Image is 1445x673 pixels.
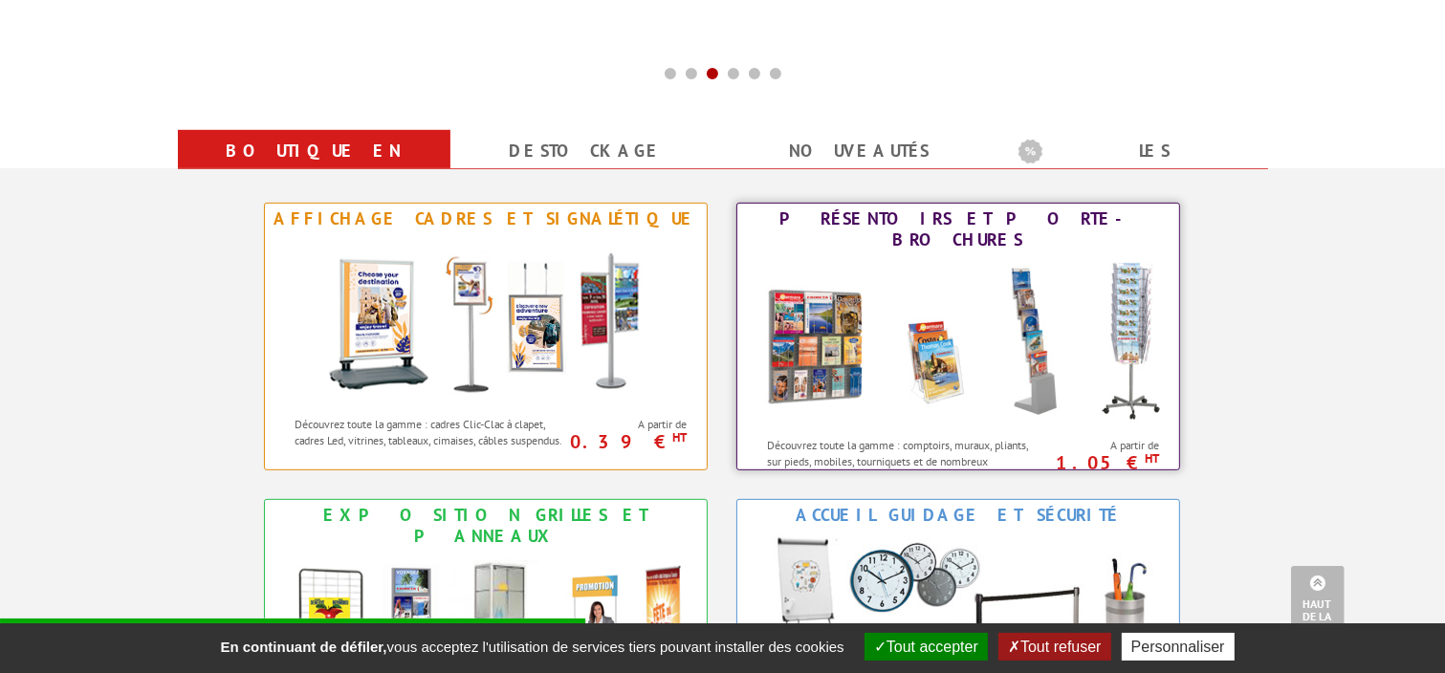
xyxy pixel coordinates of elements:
b: Les promotions [1018,134,1258,172]
div: Exposition Grilles et Panneaux [270,505,702,547]
a: Présentoirs et Porte-brochures Présentoirs et Porte-brochures Découvrez toute la gamme : comptoir... [736,203,1180,470]
span: A partir de [1046,438,1160,453]
a: Haut de la page [1291,566,1345,644]
img: Affichage Cadres et Signalétique [309,234,663,406]
span: A partir de [574,417,688,432]
button: Tout accepter [865,633,988,661]
strong: En continuant de défiler, [220,639,386,655]
span: vous acceptez l'utilisation de services tiers pouvant installer des cookies [210,639,853,655]
sup: HT [1145,450,1159,467]
p: 1.05 € [1037,457,1160,468]
div: Accueil Guidage et Sécurité [742,505,1174,526]
a: Destockage [473,134,700,168]
button: Personnaliser (fenêtre modale) [1122,633,1235,661]
img: Présentoirs et Porte-brochures [748,255,1169,427]
div: Affichage Cadres et Signalétique [270,208,702,229]
sup: HT [672,429,687,445]
a: Les promotions [1018,134,1245,203]
button: Tout refuser [998,633,1110,661]
p: Découvrez toute la gamme : cadres Clic-Clac à clapet, cadres Led, vitrines, tableaux, cimaises, c... [296,416,568,448]
p: Découvrez toute la gamme : comptoirs, muraux, pliants, sur pieds, mobiles, tourniquets et de nomb... [768,437,1040,486]
a: Affichage Cadres et Signalétique Affichage Cadres et Signalétique Découvrez toute la gamme : cadr... [264,203,708,470]
a: Boutique en ligne [201,134,427,203]
a: nouveautés [746,134,973,168]
p: 0.39 € [564,436,688,447]
div: Présentoirs et Porte-brochures [742,208,1174,250]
